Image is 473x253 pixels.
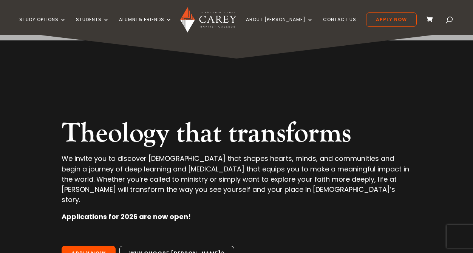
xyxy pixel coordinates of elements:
h2: Theology that transforms [62,117,411,153]
a: Contact Us [323,17,356,35]
a: Apply Now [366,12,417,27]
strong: Applications for 2026 are now open! [62,212,191,221]
a: Students [76,17,109,35]
a: Study Options [19,17,66,35]
a: Alumni & Friends [119,17,172,35]
p: We invite you to discover [DEMOGRAPHIC_DATA] that shapes hearts, minds, and communities and begin... [62,153,411,211]
a: About [PERSON_NAME] [246,17,313,35]
img: Carey Baptist College [180,7,236,32]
